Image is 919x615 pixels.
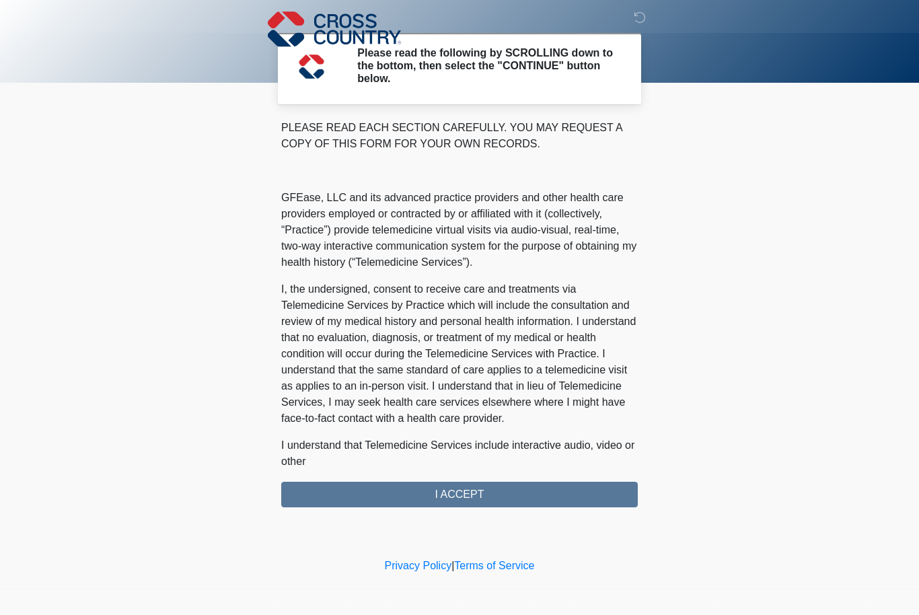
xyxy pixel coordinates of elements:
h2: Please read the following by SCROLLING down to the bottom, then select the "CONTINUE" button below. [357,47,618,86]
img: Agent Avatar [291,47,332,87]
a: Terms of Service [454,560,534,572]
img: Cross Country Logo [268,10,401,49]
a: Privacy Policy [385,560,452,572]
p: I understand that Telemedicine Services include interactive audio, video or other [281,438,638,470]
p: PLEASE READ EACH SECTION CAREFULLY. YOU MAY REQUEST A COPY OF THIS FORM FOR YOUR OWN RECORDS. [281,120,638,153]
p: GFEase, LLC and its advanced practice providers and other health care providers employed or contr... [281,190,638,271]
p: I, the undersigned, consent to receive care and treatments via Telemedicine Services by Practice ... [281,282,638,427]
a: | [451,560,454,572]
